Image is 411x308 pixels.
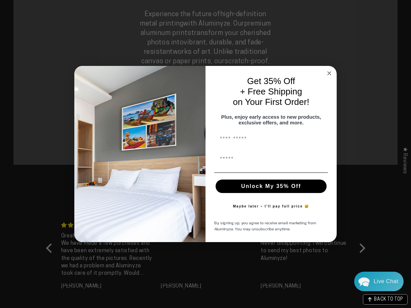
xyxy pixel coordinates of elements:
button: Close dialog [325,69,333,77]
span: By signing up, you agree to receive email marketing from Aluminyze. You may unsubscribe anytime. [214,220,316,232]
span: Plus, enjoy early access to new products, exclusive offers, and more. [221,114,321,125]
button: Unlock My 35% Off [216,180,327,193]
img: underline [214,172,328,173]
button: Maybe later – I’ll pay full price 😅 [230,200,313,213]
span: + Free Shipping [240,86,302,97]
img: 728e4f65-7e6c-44e2-b7d1-0292a396982f.jpeg [74,66,205,242]
span: on Your First Order! [233,97,309,107]
span: Get 35% Off [247,76,295,86]
div: Contact Us Directly [374,272,398,291]
span: BACK TO TOP [374,297,403,302]
div: Chat widget toggle [354,272,404,291]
